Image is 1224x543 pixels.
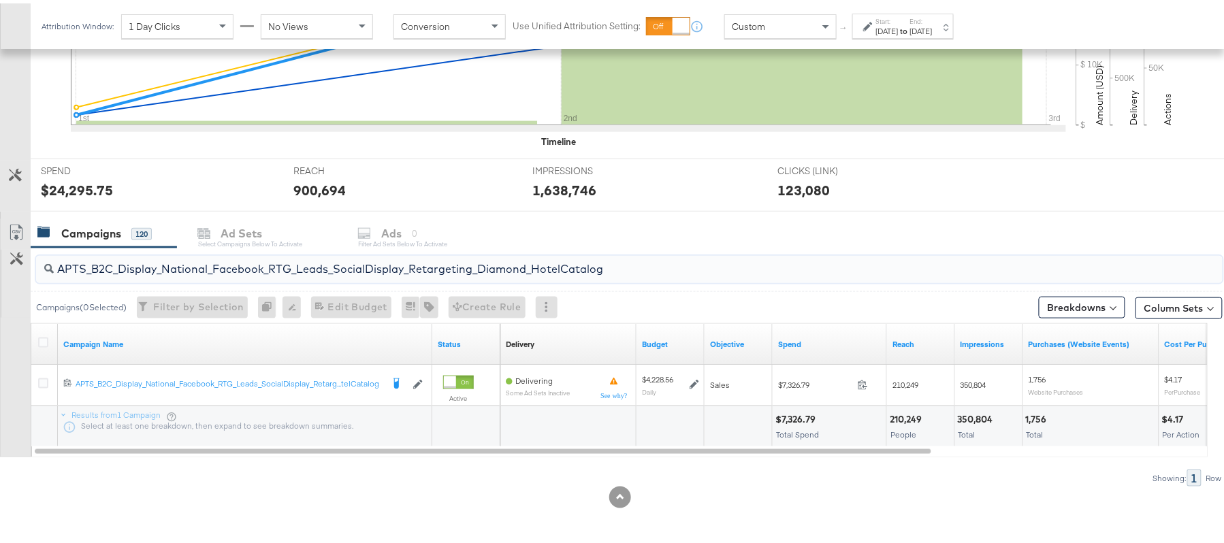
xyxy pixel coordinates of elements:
label: Active [443,391,474,399]
div: [DATE] [876,22,899,33]
text: Amount (USD) [1094,62,1106,122]
div: 350,804 [958,410,997,423]
span: No Views [268,17,308,29]
sub: Some Ad Sets Inactive [506,386,570,393]
span: Total [1027,426,1044,436]
div: 900,694 [293,177,346,197]
span: $4.17 [1165,371,1182,381]
div: $4,228.56 [642,371,673,382]
span: 1,756 [1029,371,1046,381]
div: 120 [131,225,152,237]
span: Conversion [401,17,450,29]
span: Per Action [1163,426,1200,436]
div: $4.17 [1162,410,1188,423]
span: ↑ [838,23,851,28]
span: Total [959,426,976,436]
div: Row [1206,470,1223,480]
div: [DATE] [910,22,933,33]
a: The number of times a purchase was made tracked by your Custom Audience pixel on your website aft... [1029,335,1154,346]
div: $24,295.75 [41,177,113,197]
div: 210,249 [890,410,926,423]
div: APTS_B2C_Display_National_Facebook_RTG_Leads_SocialDisplay_Retarg...telCatalog [76,375,382,386]
a: Your campaign's objective. [710,335,767,346]
span: SPEND [41,161,143,174]
button: Column Sets [1136,294,1223,316]
div: Attribution Window: [41,18,114,28]
span: 210,249 [892,376,918,386]
div: Showing: [1153,470,1187,480]
sub: Per Purchase [1165,384,1201,393]
a: The number of people your ad was served to. [892,335,950,346]
div: $7,326.79 [775,410,820,423]
span: 1 Day Clicks [129,17,180,29]
div: 1 [1187,466,1202,483]
span: $7,326.79 [778,376,852,386]
sub: Daily [642,384,656,393]
label: End: [910,14,933,22]
div: Campaigns [61,223,121,238]
span: Total Spend [776,426,819,436]
a: Reflects the ability of your Ad Campaign to achieve delivery based on ad states, schedule and bud... [506,335,534,346]
span: IMPRESSIONS [533,161,635,174]
label: Start: [876,14,899,22]
span: Delivering [515,372,553,382]
text: Delivery [1128,87,1140,122]
a: The maximum amount you're willing to spend on your ads, on average each day or over the lifetime ... [642,335,699,346]
div: 1,756 [1026,410,1051,423]
div: 0 [258,293,283,315]
span: CLICKS (LINK) [777,161,880,174]
strong: to [899,22,910,33]
div: Campaigns ( 0 Selected) [36,298,127,310]
a: The number of times your ad was served. On mobile apps an ad is counted as served the first time ... [961,335,1018,346]
span: Sales [710,376,730,386]
span: Custom [732,17,765,29]
span: 350,804 [961,376,986,386]
div: Timeline [541,132,576,145]
button: Breakdowns [1039,293,1125,315]
a: Your campaign name. [63,335,427,346]
a: The total amount spent to date. [778,335,882,346]
div: 1,638,746 [533,177,597,197]
span: People [890,426,916,436]
input: Search Campaigns by Name, ID or Objective [54,247,1114,274]
div: Delivery [506,335,534,346]
a: APTS_B2C_Display_National_Facebook_RTG_Leads_SocialDisplay_Retarg...telCatalog [76,375,382,389]
div: 123,080 [777,177,830,197]
span: REACH [293,161,396,174]
a: Shows the current state of your Ad Campaign. [438,335,495,346]
sub: Website Purchases [1029,384,1084,393]
text: Actions [1162,90,1174,122]
label: Use Unified Attribution Setting: [513,16,641,29]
